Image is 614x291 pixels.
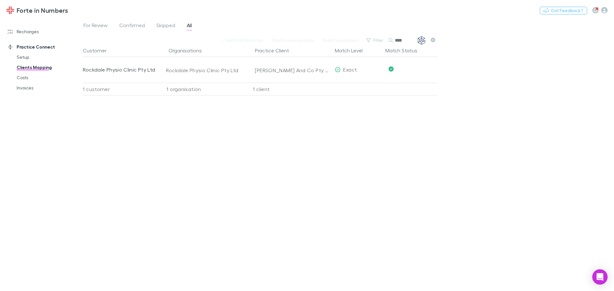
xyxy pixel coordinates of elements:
[119,22,145,30] span: Confirmed
[255,44,297,57] button: Practice Client
[10,62,86,73] a: Clients Mapping
[10,73,86,83] a: Costs
[156,22,175,30] span: Skipped
[319,36,363,44] button: Skip0 customers
[166,67,243,73] div: Rockdale Physio Clinic Pty Ltd
[335,44,370,57] button: Match Level
[385,44,425,57] button: Match Status
[540,7,587,14] button: Got Feedback?
[268,36,319,44] button: Skip0 organisations
[83,83,160,96] div: 1 customer
[592,269,608,285] div: Open Intercom Messenger
[1,42,86,52] a: Practice Connect
[160,83,246,96] div: 1 organisation
[246,83,332,96] div: 1 client
[10,52,86,62] a: Setup
[363,36,387,44] button: Filter
[389,66,394,72] svg: Confirmed
[17,6,68,14] h3: Forte in Numbers
[1,27,86,37] a: Recharges
[10,83,86,93] a: Invoices
[219,36,268,44] button: Confirm0 matches
[83,44,114,57] button: Customer
[169,44,209,57] button: Organisations
[83,22,108,30] span: For Review
[3,3,72,18] a: Forte in Numbers
[83,57,157,82] div: Rockdale Physio Clinic Pty Ltd
[255,57,330,83] div: [PERSON_NAME] And Co Pty Ltd
[187,22,192,30] span: All
[6,6,14,14] img: Forte in Numbers's Logo
[343,66,357,73] span: Exact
